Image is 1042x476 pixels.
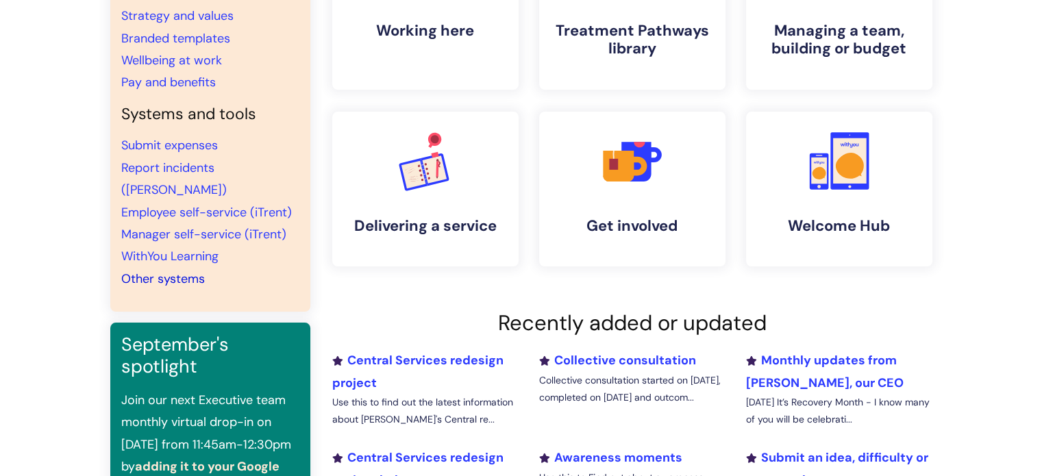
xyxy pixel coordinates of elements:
h2: Recently added or updated [332,310,932,336]
p: Collective consultation started on [DATE], completed on [DATE] and outcom... [538,372,725,406]
a: Pay and benefits [121,74,216,90]
h4: Treatment Pathways library [550,22,715,58]
a: Get involved [539,112,725,266]
h4: Welcome Hub [757,217,921,235]
a: Awareness moments [538,449,682,466]
a: Wellbeing at work [121,52,222,68]
a: Central Services redesign project [332,352,504,390]
a: Collective consultation [538,352,695,368]
a: Report incidents ([PERSON_NAME]) [121,160,227,198]
h4: Managing a team, building or budget [757,22,921,58]
a: Branded templates [121,30,230,47]
a: Employee self-service (iTrent) [121,204,292,221]
a: Manager self-service (iTrent) [121,226,286,242]
p: Use this to find out the latest information about [PERSON_NAME]'s Central re... [332,394,519,428]
p: [DATE] It’s Recovery Month - I know many of you will be celebrati... [745,394,932,428]
h4: Systems and tools [121,105,299,124]
a: Delivering a service [332,112,519,266]
h4: Working here [343,22,508,40]
a: Other systems [121,271,205,287]
h4: Delivering a service [343,217,508,235]
a: Submit expenses [121,137,218,153]
h4: Get involved [550,217,715,235]
a: WithYou Learning [121,248,219,264]
h3: September's spotlight [121,334,299,378]
a: Monthly updates from [PERSON_NAME], our CEO [745,352,903,390]
a: Welcome Hub [746,112,932,266]
a: Strategy and values [121,8,234,24]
